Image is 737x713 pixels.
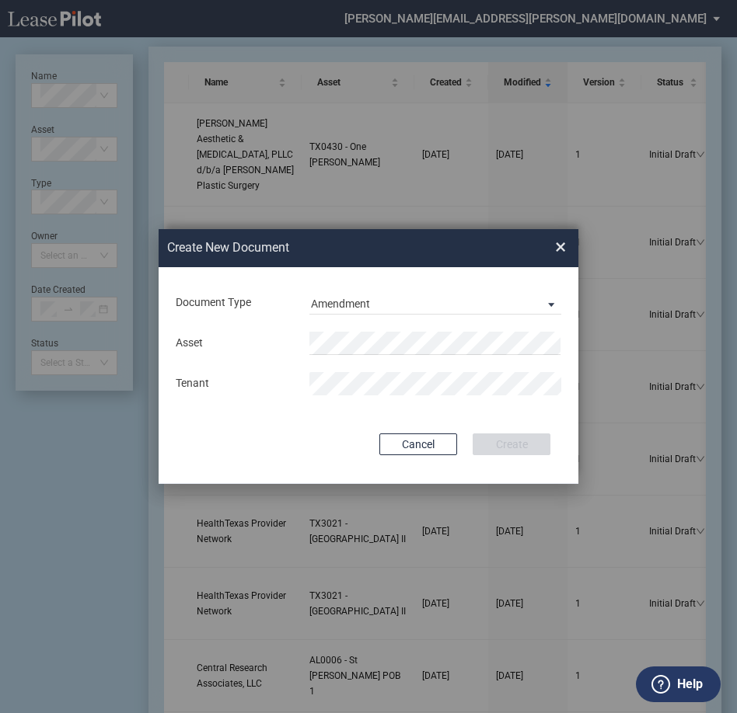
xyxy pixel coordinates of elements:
[167,239,501,256] h2: Create New Document
[677,674,703,694] label: Help
[379,433,457,455] button: Cancel
[168,295,302,311] div: Document Type
[168,336,302,351] div: Asset
[311,297,370,310] div: Amendment
[168,376,302,391] div: Tenant
[473,433,550,455] button: Create
[555,235,566,260] span: ×
[309,291,561,315] md-select: Document Type: Amendment
[159,229,578,484] md-dialog: Create New ...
